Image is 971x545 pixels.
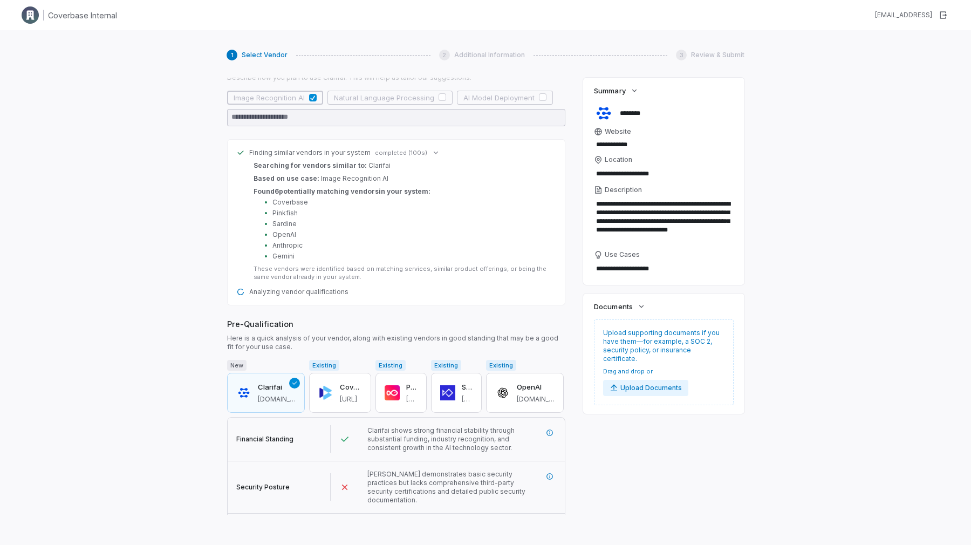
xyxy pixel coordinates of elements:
[691,51,744,59] span: Review & Submit
[594,261,734,276] textarea: Use Cases
[591,81,641,100] button: Summary
[375,360,406,371] span: Existing
[517,382,555,393] h3: OpenAI
[439,50,450,60] div: 2
[236,435,293,443] span: Financial Standing
[264,198,268,207] span: •
[272,220,297,228] span: Sardine
[254,265,552,281] div: These vendors were identified based on matching services, similar product offerings, or being the...
[603,380,688,396] button: Upload Documents
[676,50,687,60] div: 3
[249,148,371,157] span: Finding similar vendors in your system
[48,10,117,21] h1: Coverbase Internal
[227,318,565,330] span: Pre-Qualification
[272,252,295,261] span: Gemini
[605,127,631,136] span: Website
[340,382,362,393] h3: Coverbase
[227,73,565,82] span: Describe how you plan to use Clarifai. This will help us tailor our suggestions.
[454,51,525,59] span: Additional Information
[605,155,632,164] span: Location
[546,429,553,437] svg: More information
[875,11,932,19] div: [EMAIL_ADDRESS]
[406,382,418,393] h3: Pinkfish
[272,230,296,239] span: OpenAI
[462,395,473,404] span: sardine.ai
[258,395,296,404] span: clarifai.com
[254,174,319,182] span: Based on use case:
[258,382,296,393] h3: Clarifai
[591,297,648,316] button: Documents
[272,198,308,207] span: Coverbase
[517,395,555,404] span: openai.com
[264,230,268,239] span: •
[264,252,268,261] span: •
[227,50,237,60] div: 1
[272,241,303,250] span: Anthropic
[254,174,552,183] div: Image Recognition AI
[594,196,734,246] textarea: Description
[339,482,350,493] svg: Failed
[540,467,559,486] button: More information
[594,166,734,181] input: Location
[375,149,427,157] span: completed (100s)
[264,209,268,217] span: •
[242,51,288,59] span: Select Vendor
[594,138,716,151] input: Website
[603,367,688,376] span: Drag and drop or
[486,360,516,371] span: Existing
[594,86,625,96] span: Summary
[236,483,290,491] span: Security Posture
[540,423,559,442] button: More information
[431,373,482,413] button: Sardine[URL]
[546,473,553,480] svg: More information
[375,373,427,413] button: Pinkfish[URL]
[594,302,632,311] span: Documents
[264,241,268,250] span: •
[264,220,268,228] span: •
[254,187,430,195] span: Found 6 potentially matching vendor s in your system:
[339,434,350,445] svg: Passed
[309,373,371,413] button: Coverbase[URL]
[367,426,515,452] span: Clarifai shows strong financial stability through substantial funding, industry recognition, and ...
[605,186,642,194] span: Description
[367,470,525,504] span: [PERSON_NAME] demonstrates basic security practices but lacks comprehensive third-party security ...
[594,319,734,405] div: Upload supporting documents if you have them—for example, a SOC 2, security policy, or insurance ...
[254,161,552,170] div: Clarifai
[249,288,348,296] span: Analyzing vendor qualifications
[227,334,565,351] span: Here is a quick analysis of your vendor, along with existing vendors in good standing that may be...
[605,250,640,259] span: Use Cases
[22,6,39,24] img: Clerk Logo
[406,395,418,404] span: pinkfish.ai
[431,360,461,371] span: Existing
[340,395,362,404] span: coverbase.ai
[486,373,564,413] button: OpenAI[DOMAIN_NAME]
[272,209,298,217] span: Pinkfish
[227,360,247,371] span: New
[227,373,305,413] button: Clarifai[DOMAIN_NAME]
[254,161,367,169] span: Searching for vendors similar to:
[462,382,473,393] h3: Sardine
[309,360,339,371] span: Existing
